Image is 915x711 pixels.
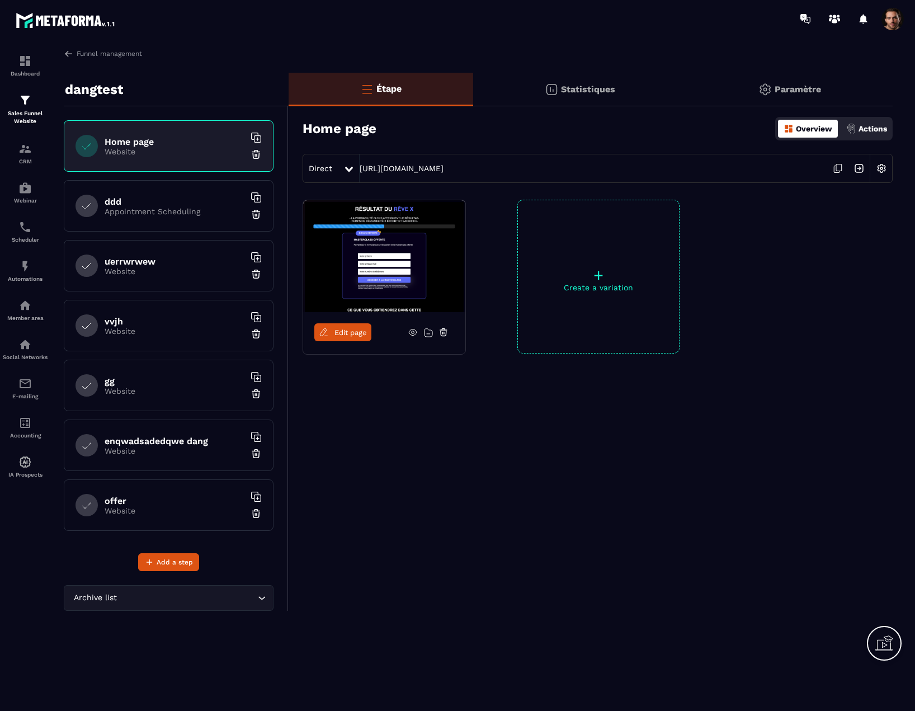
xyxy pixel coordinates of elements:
[105,256,244,267] h6: ưerrwrwew
[18,220,32,234] img: scheduler
[71,592,119,604] span: Archive list
[518,283,679,292] p: Create a variation
[309,164,332,173] span: Direct
[18,455,32,469] img: automations
[16,10,116,30] img: logo
[65,78,123,101] p: dangtest
[105,387,244,395] p: Website
[105,207,244,216] p: Appointment Scheduling
[3,173,48,212] a: automationsautomationsWebinar
[3,237,48,243] p: Scheduler
[251,269,262,280] img: trash
[545,83,558,96] img: stats.20deebd0.svg
[119,592,255,604] input: Search for option
[105,436,244,446] h6: enqwadsadedqwe dang
[3,393,48,399] p: E-mailing
[3,46,48,85] a: formationformationDashboard
[846,124,856,134] img: actions.d6e523a2.png
[18,142,32,156] img: formation
[157,557,193,568] span: Add a step
[105,327,244,336] p: Website
[561,84,615,95] p: Statistiques
[105,316,244,327] h6: vvjh
[251,149,262,160] img: trash
[64,49,74,59] img: arrow
[105,136,244,147] h6: Home page
[3,290,48,329] a: automationsautomationsMember area
[784,124,794,134] img: dashboard-orange.40269519.svg
[796,124,832,133] p: Overview
[3,70,48,77] p: Dashboard
[105,496,244,506] h6: offer
[18,416,32,430] img: accountant
[18,181,32,195] img: automations
[376,83,402,94] p: Étape
[105,147,244,156] p: Website
[3,329,48,369] a: social-networksocial-networkSocial Networks
[18,54,32,68] img: formation
[64,49,142,59] a: Funnel management
[3,354,48,360] p: Social Networks
[303,200,465,312] img: image
[859,124,887,133] p: Actions
[3,472,48,478] p: IA Prospects
[3,158,48,164] p: CRM
[334,328,367,337] span: Edit page
[251,209,262,220] img: trash
[3,432,48,439] p: Accounting
[3,408,48,447] a: accountantaccountantAccounting
[3,110,48,125] p: Sales Funnel Website
[314,323,371,341] a: Edit page
[251,448,262,459] img: trash
[360,164,444,173] a: [URL][DOMAIN_NAME]
[3,251,48,290] a: automationsautomationsAutomations
[18,93,32,107] img: formation
[64,585,273,611] div: Search for option
[3,315,48,321] p: Member area
[105,446,244,455] p: Website
[105,506,244,515] p: Website
[3,134,48,173] a: formationformationCRM
[848,158,870,179] img: arrow-next.bcc2205e.svg
[18,377,32,390] img: email
[758,83,772,96] img: setting-gr.5f69749f.svg
[105,196,244,207] h6: ddd
[3,212,48,251] a: schedulerschedulerScheduler
[3,276,48,282] p: Automations
[360,82,374,96] img: bars-o.4a397970.svg
[18,299,32,312] img: automations
[3,85,48,134] a: formationformationSales Funnel Website
[251,388,262,399] img: trash
[871,158,892,179] img: setting-w.858f3a88.svg
[3,369,48,408] a: emailemailE-mailing
[138,553,199,571] button: Add a step
[518,267,679,283] p: +
[251,328,262,340] img: trash
[105,376,244,387] h6: gg
[18,260,32,273] img: automations
[251,508,262,519] img: trash
[303,121,376,136] h3: Home page
[105,267,244,276] p: Website
[18,338,32,351] img: social-network
[3,197,48,204] p: Webinar
[775,84,821,95] p: Paramètre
